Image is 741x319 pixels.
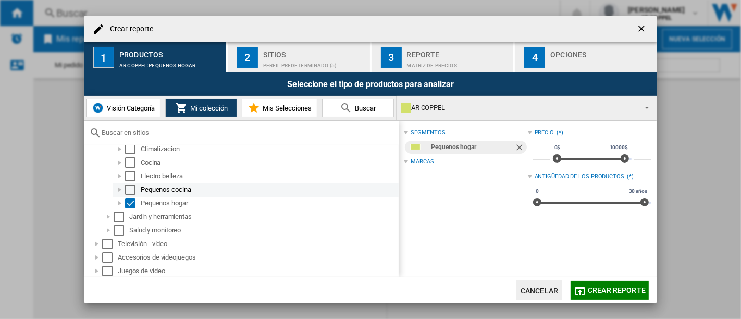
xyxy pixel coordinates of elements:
ng-md-icon: Quitar [514,142,527,155]
md-checkbox: Seleccionar [125,144,141,154]
button: Buscar [322,99,394,117]
md-checkbox: Seleccionar [102,239,118,249]
div: Perfil predeterminado (5) [263,57,366,68]
button: Mis Selecciones [242,99,317,117]
md-checkbox: Seleccionar [125,185,141,195]
md-checkbox: Seleccionar [102,252,118,263]
div: Reporte [407,46,510,57]
div: Sitios [263,46,366,57]
font: 0 [536,188,539,194]
font: 10000$ [610,144,628,150]
div: Precio [535,129,554,137]
font: 2 [244,51,250,64]
font: Crear reporte [110,24,153,33]
div: Matriz de precios [407,57,510,68]
div: Climatizacion [141,144,397,154]
img: wiser-icon-blue.png [92,102,104,114]
div: Seleccione el tipo de productos para analizar [84,72,657,96]
span: Mis Selecciones [260,104,312,112]
div: Electro belleza [141,171,397,181]
font: 30 años [629,188,647,194]
div: Jardin y herramientas [129,212,397,222]
font: Marcas [411,158,434,165]
md-checkbox: Seleccionar [114,212,129,222]
font: segmentos [411,129,445,136]
button: 3 Reporte Matriz de precios [372,42,515,72]
button: Visión Categoría [86,99,160,117]
input: Buscar en sitios [102,129,393,137]
button: Crear reporte [571,281,649,300]
md-checkbox: Seleccionar [102,266,118,276]
font: Crear reporte [588,286,646,295]
font: 3 [388,51,394,64]
md-checkbox: Seleccionar [125,171,141,181]
font: Cancelar [521,287,558,295]
span: Buscar [352,104,376,112]
md-checkbox: Seleccionar [125,157,141,168]
button: 2 Sitios Perfil predeterminado (5) [228,42,371,72]
md-checkbox: Seleccionar [114,225,129,236]
span: Visión Categoría [104,104,155,112]
button: getI18NText('BOTONES.CERRAR_DIÁLOGO') [632,19,653,40]
ng-md-icon: getI18NText('BOTONES.CERRAR_DIÁLOGO') [636,23,649,36]
font: Televisión - vídeo [118,240,167,248]
button: 1 Productos AR COPPEL:Pequenos hogar [84,42,227,72]
font: Accesorios de videojuegos [118,253,196,261]
font: Juegos de vídeo [118,267,165,275]
div: Cocina [141,157,397,168]
button: Cancelar [516,280,562,300]
div: Opciones [550,46,653,57]
button: 4 Opciones [515,42,657,72]
font: Pequenos hogar [431,143,476,151]
button: Mi colección [165,99,237,117]
div: Pequenos cocina [141,185,397,195]
font: 0$ [554,144,561,150]
span: Mi colección [188,104,228,112]
div: Productos [119,46,222,57]
md-checkbox: Seleccionar [125,198,141,208]
font: 1 [101,52,106,64]
div: AR COPPEL:Pequenos hogar [119,57,222,68]
font: 4 [532,51,538,64]
div: Pequenos hogar [141,198,397,208]
font: AR COPPEL [411,104,445,112]
div: Salud y monitoreo [129,225,397,236]
div: Antigüedad de los productos [535,173,624,181]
